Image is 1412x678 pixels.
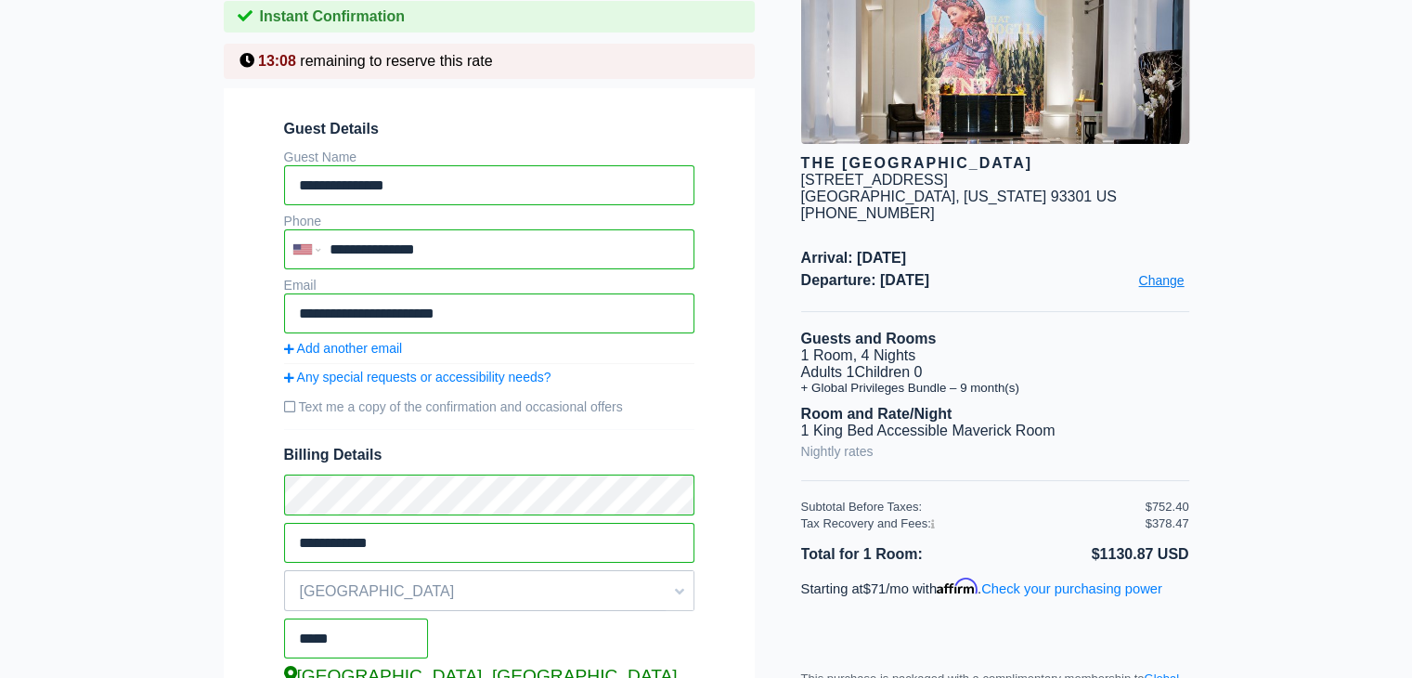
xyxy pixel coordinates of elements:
li: Total for 1 Room: [801,542,995,567]
span: $71 [863,581,887,596]
span: US [1096,189,1117,204]
span: [US_STATE] [964,189,1046,204]
div: The [GEOGRAPHIC_DATA] [801,155,1189,172]
span: Affirm [937,578,978,594]
span: [GEOGRAPHIC_DATA] [285,576,693,607]
li: $1130.87 USD [995,542,1189,567]
span: Departure: [DATE] [801,272,1189,289]
p: Starting at /mo with . [801,578,1189,596]
b: Guests and Rooms [801,331,937,346]
li: + Global Privileges Bundle – 9 month(s) [801,381,1189,395]
div: Instant Confirmation [224,1,755,33]
div: [STREET_ADDRESS] [801,172,948,189]
li: Adults 1 [801,364,1189,381]
iframe: PayPal Message 1 [801,613,1189,632]
a: Nightly rates [801,439,874,463]
div: Tax Recovery and Fees: [801,516,1146,530]
label: Email [284,278,317,293]
label: Guest Name [284,150,357,164]
span: Children 0 [854,364,922,380]
li: 1 Room, 4 Nights [801,347,1189,364]
label: Phone [284,214,321,228]
a: Any special requests or accessibility needs? [284,370,694,385]
a: Check your purchasing power - Learn more about Affirm Financing (opens in modal) [981,581,1162,596]
div: [PHONE_NUMBER] [801,205,1189,222]
span: 93301 [1051,189,1093,204]
span: 13:08 [258,53,296,69]
label: Text me a copy of the confirmation and occasional offers [284,392,694,422]
span: Billing Details [284,447,694,463]
span: Arrival: [DATE] [801,250,1189,267]
div: $378.47 [1146,516,1189,530]
div: $752.40 [1146,500,1189,514]
b: Room and Rate/Night [801,406,952,422]
a: Add another email [284,341,694,356]
a: Change [1133,268,1188,293]
span: Guest Details [284,121,694,137]
li: 1 King Bed Accessible Maverick Room [801,423,1189,439]
span: [GEOGRAPHIC_DATA], [801,189,960,204]
span: remaining to reserve this rate [300,53,492,69]
div: United States: +1 [286,231,325,267]
div: Subtotal Before Taxes: [801,500,1146,514]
